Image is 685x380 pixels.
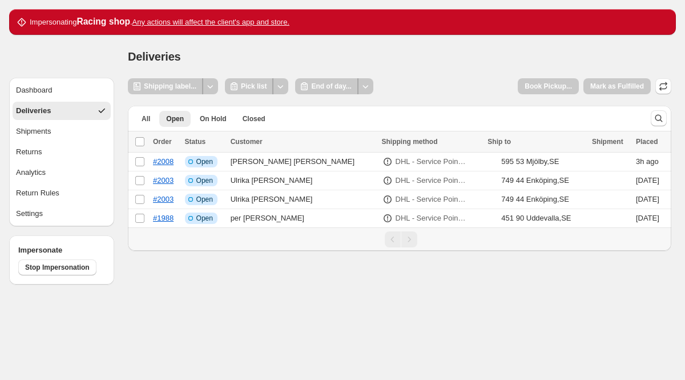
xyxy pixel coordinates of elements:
[18,259,96,275] button: Stop Impersonation
[166,114,184,123] span: Open
[227,171,378,190] td: Ulrika [PERSON_NAME]
[196,195,213,204] span: Open
[16,85,53,96] div: Dashboard
[196,214,213,223] span: Open
[636,157,644,166] time: Tuesday, September 16, 2025 at 7:56:48 AM
[396,213,467,224] p: DHL - Service Point, TEMPO [PERSON_NAME] MATCENTER (12.3 km)
[396,194,467,205] p: DHL - Service Point, ICA NÄRA [GEOGRAPHIC_DATA] (1.8 km)
[389,153,474,171] button: DHL - Service Point, LIME NÄRBUTIK (0.6 km)
[396,156,467,167] p: DHL - Service Point, LIME NÄRBUTIK (0.6 km)
[636,176,659,185] time: Friday, September 12, 2025 at 2:11:23 PM
[153,195,174,203] a: #2003
[16,208,43,219] div: Settings
[227,153,378,171] td: [PERSON_NAME] [PERSON_NAME]
[389,171,474,190] button: DHL - Service Point, ICA NÄRA [GEOGRAPHIC_DATA] (1.8 km)
[231,138,263,146] span: Customer
[76,17,130,26] strong: Racing shop
[13,163,111,182] button: Analytics
[389,209,474,227] button: DHL - Service Point, TEMPO [PERSON_NAME] MATCENTER (12.3 km)
[16,167,46,178] div: Analytics
[592,138,623,146] span: Shipment
[13,205,111,223] button: Settings
[501,194,569,205] div: 749 44 Enköping , SE
[132,18,289,26] u: Any actions will affect the client's app and store.
[636,138,658,146] span: Placed
[25,263,90,272] span: Stop Impersonation
[13,143,111,161] button: Returns
[196,157,213,166] span: Open
[185,138,206,146] span: Status
[128,50,181,63] span: Deliveries
[13,81,111,99] button: Dashboard
[382,138,438,146] span: Shipping method
[227,190,378,209] td: Ulrika [PERSON_NAME]
[501,213,571,224] div: 451 90 Uddevalla , SE
[396,175,467,186] p: DHL - Service Point, ICA NÄRA [GEOGRAPHIC_DATA] (1.8 km)
[636,195,659,203] time: Friday, September 12, 2025 at 2:11:23 PM
[153,138,172,146] span: Order
[651,110,667,126] button: Search and filter results
[501,156,559,167] div: 595 53 Mjölby , SE
[153,157,174,166] a: #2008
[389,190,474,209] button: DHL - Service Point, ICA NÄRA [GEOGRAPHIC_DATA] (1.8 km)
[200,114,227,123] span: On Hold
[13,122,111,141] button: Shipments
[30,16,289,28] p: Impersonating .
[636,214,659,222] time: Wednesday, September 3, 2025 at 5:25:07 AM
[196,176,213,185] span: Open
[18,245,105,256] h4: Impersonate
[16,187,59,199] div: Return Rules
[128,227,671,251] nav: Pagination
[501,175,569,186] div: 749 44 Enköping , SE
[153,214,174,222] a: #1988
[16,126,51,137] div: Shipments
[243,114,265,123] span: Closed
[142,114,150,123] span: All
[16,105,51,117] div: Deliveries
[13,184,111,202] button: Return Rules
[227,209,378,228] td: per [PERSON_NAME]
[16,146,42,158] div: Returns
[487,138,511,146] span: Ship to
[632,153,671,171] td: ago
[153,176,174,185] a: #2003
[13,102,111,120] button: Deliveries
